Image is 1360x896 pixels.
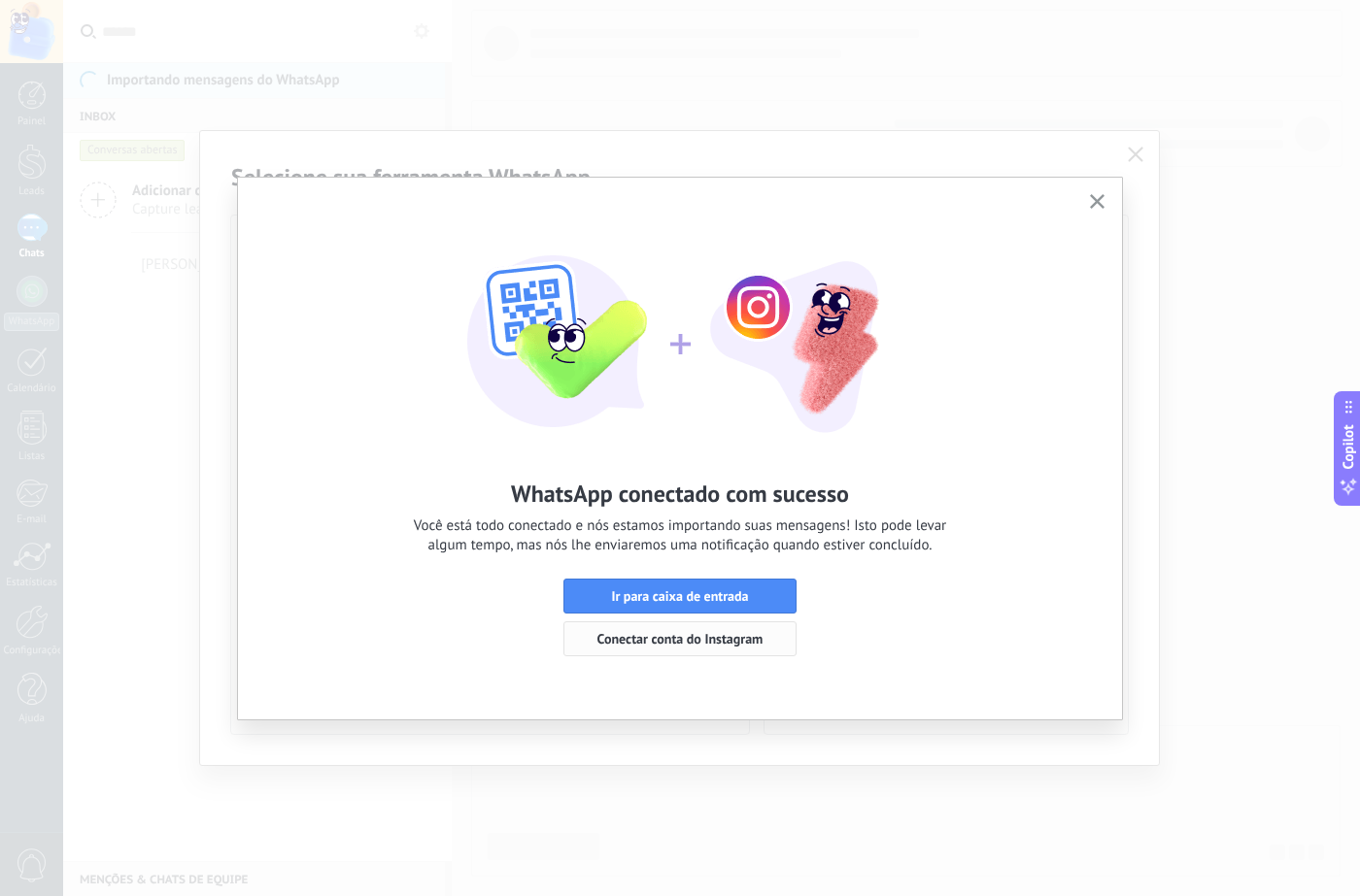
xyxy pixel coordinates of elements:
button: Conectar conta do Instagram [563,621,797,656]
button: Ir para caixa de entrada [563,579,797,614]
span: Copilot [1339,424,1358,469]
span: Você está todo conectado e nós estamos importando suas mensagens! Isto pode levar algum tempo, ma... [414,516,946,555]
span: Ir para caixa de entrada [611,589,748,603]
span: Conectar conta do Instagram [597,632,764,646]
h2: WhatsApp conectado com sucesso [511,479,849,509]
img: wa-lite-feat-instagram-success.png [466,207,894,440]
